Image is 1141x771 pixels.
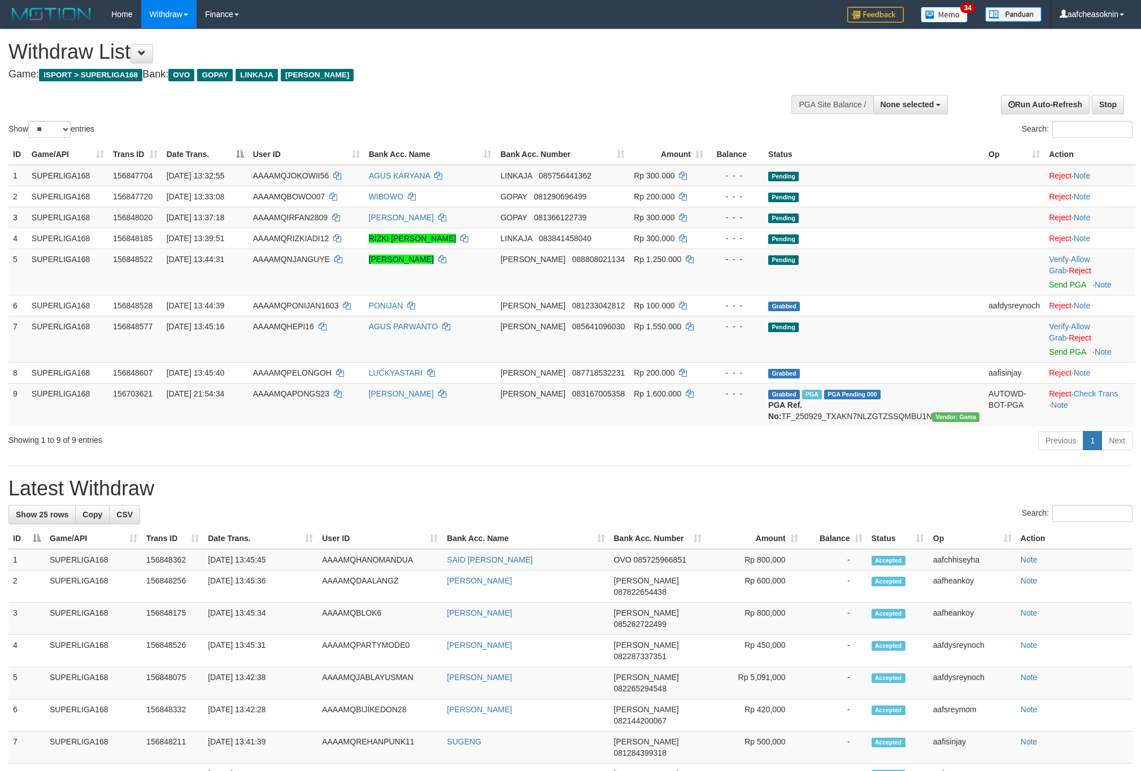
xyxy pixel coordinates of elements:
div: - - - [712,212,759,223]
td: · [1044,186,1135,207]
a: Note [1021,705,1038,714]
span: Rp 200.000 [634,192,674,201]
a: SUGENG [447,737,481,746]
a: Copy [75,505,110,524]
th: Bank Acc. Number: activate to sort column ascending [609,528,706,549]
td: TF_250929_TXAKN7NLZGTZSSQMBU1N [764,383,984,426]
span: GOPAY [500,192,527,201]
span: [PERSON_NAME] [614,673,679,682]
td: - [803,635,867,667]
a: Send PGA [1049,347,1086,356]
a: Reject [1049,389,1072,398]
span: Copy 082287337351 to clipboard [614,652,667,661]
td: SUPERLIGA168 [45,603,142,635]
span: Copy 081366122739 to clipboard [534,213,586,222]
a: Note [1021,673,1038,682]
span: Copy 085725966851 to clipboard [634,555,686,564]
img: Button%20Memo.svg [921,7,968,23]
div: - - - [712,191,759,202]
span: Rp 300.000 [634,213,674,222]
div: Showing 1 to 9 of 9 entries [8,430,467,446]
a: Send PGA [1049,280,1086,289]
td: 6 [8,295,27,316]
span: 156848522 [113,255,153,264]
a: Note [1021,737,1038,746]
td: 2 [8,186,27,207]
span: OVO [614,555,632,564]
td: Rp 800,000 [706,549,803,570]
a: Show 25 rows [8,505,76,524]
a: Reject [1049,171,1072,180]
td: 156848256 [142,570,203,603]
span: CSV [116,510,133,519]
span: [DATE] 13:45:40 [167,368,224,377]
span: AAAAMQPONIJAN1603 [253,301,339,310]
a: AGUS PARWANTO [369,322,438,331]
a: Verify [1049,255,1069,264]
input: Search: [1052,505,1133,522]
span: Copy 083167005358 to clipboard [572,389,625,398]
span: Grabbed [768,302,800,311]
span: Rp 1.550.000 [634,322,681,331]
div: - - - [712,233,759,244]
td: 2 [8,570,45,603]
span: AAAAMQBOWO007 [253,192,325,201]
span: Vendor URL: https://trx31.1velocity.biz [932,412,979,422]
td: 3 [8,207,27,228]
span: Copy 083841458040 to clipboard [539,234,591,243]
span: · [1049,255,1090,275]
td: - [803,699,867,731]
span: [DATE] 13:44:39 [167,301,224,310]
td: aafisinjay [929,731,1016,764]
td: 9 [8,383,27,426]
td: · · [1044,249,1135,295]
span: Copy 085756441362 to clipboard [539,171,591,180]
td: · [1044,165,1135,186]
th: Balance [708,144,764,165]
label: Search: [1022,505,1133,522]
td: Rp 800,000 [706,603,803,635]
td: AAAAMQDAALANGZ [317,570,442,603]
a: Note [1074,171,1091,180]
span: Copy [82,510,102,519]
span: Accepted [872,556,905,565]
td: Rp 420,000 [706,699,803,731]
span: Copy 085641096030 to clipboard [572,322,625,331]
td: AUTOWD-BOT-PGA [984,383,1044,426]
td: 4 [8,635,45,667]
span: 34 [960,3,975,13]
div: - - - [712,367,759,378]
th: Status [764,144,984,165]
th: Game/API: activate to sort column ascending [45,528,142,549]
a: [PERSON_NAME] [369,389,434,398]
td: aafsreymom [929,699,1016,731]
h1: Latest Withdraw [8,477,1133,500]
a: LUCKYASTARI [369,368,423,377]
td: SUPERLIGA168 [45,667,142,699]
span: Copy 081290696499 to clipboard [534,192,586,201]
td: aafdysreynoch [929,667,1016,699]
span: Copy 087822654438 to clipboard [614,587,667,596]
select: Showentries [28,121,71,138]
th: Bank Acc. Number: activate to sort column ascending [496,144,629,165]
td: 1 [8,549,45,570]
td: · · [1044,316,1135,362]
td: SUPERLIGA168 [45,699,142,731]
span: Pending [768,172,799,181]
a: CSV [109,505,140,524]
td: [DATE] 13:41:39 [203,731,317,764]
td: aafdysreynoch [984,295,1044,316]
h4: Game: Bank: [8,69,750,80]
span: None selected [881,100,934,109]
span: GOPAY [500,213,527,222]
a: Note [1021,641,1038,650]
span: 156847720 [113,192,153,201]
td: SUPERLIGA168 [27,228,108,249]
span: [PERSON_NAME] [500,255,565,264]
a: Allow Grab [1049,322,1090,342]
span: Pending [768,193,799,202]
td: SUPERLIGA168 [27,207,108,228]
div: - - - [712,254,759,265]
td: 4 [8,228,27,249]
a: PONIJAN [369,301,403,310]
